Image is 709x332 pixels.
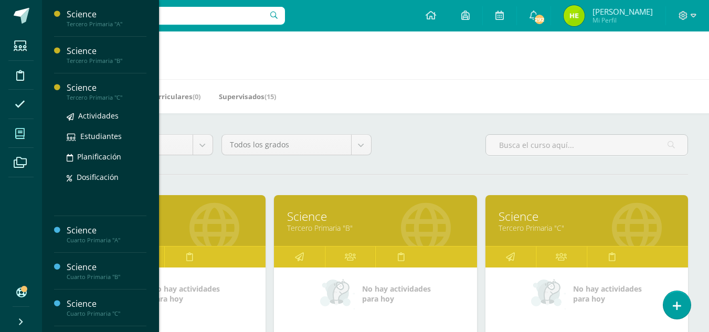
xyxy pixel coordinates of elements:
[67,8,146,28] a: ScienceTercero Primaria "A"
[49,7,285,25] input: Busca un usuario...
[67,57,146,65] div: Tercero Primaria "B"
[193,92,200,101] span: (0)
[67,224,146,244] a: ScienceCuarto Primaria "A"
[264,92,276,101] span: (15)
[67,273,146,281] div: Cuarto Primaria "B"
[320,278,355,309] img: no_activities_small.png
[564,5,585,26] img: 4474bdfd5819936197ba5a17a09c0e6e.png
[76,208,252,224] a: Science
[80,131,122,141] span: Estudiantes
[77,152,121,162] span: Planificación
[67,130,146,142] a: Estudiantes
[499,208,675,224] a: Science
[486,135,687,155] input: Busca el curso aquí...
[592,6,653,17] span: [PERSON_NAME]
[67,110,146,122] a: Actividades
[67,45,146,57] div: Science
[592,16,653,25] span: Mi Perfil
[230,135,343,155] span: Todos los grados
[499,223,675,233] a: Tercero Primaria "C"
[362,284,431,304] span: No hay actividades para hoy
[67,261,146,281] a: ScienceCuarto Primaria "B"
[67,8,146,20] div: Science
[287,223,463,233] a: Tercero Primaria "B"
[67,298,146,310] div: Science
[67,224,146,237] div: Science
[118,88,200,105] a: Mis Extracurriculares(0)
[531,278,566,309] img: no_activities_small.png
[67,237,146,244] div: Cuarto Primaria "A"
[76,223,252,233] a: Tercero Primaria "A"
[67,310,146,317] div: Cuarto Primaria "C"
[67,298,146,317] a: ScienceCuarto Primaria "C"
[67,82,146,94] div: Science
[287,208,463,224] a: Science
[67,82,146,101] a: ScienceTercero Primaria "C"
[67,94,146,101] div: Tercero Primaria "C"
[67,261,146,273] div: Science
[151,284,220,304] span: No hay actividades para hoy
[222,135,371,155] a: Todos los grados
[219,88,276,105] a: Supervisados(15)
[67,151,146,163] a: Planificación
[573,284,642,304] span: No hay actividades para hoy
[78,111,119,121] span: Actividades
[77,172,119,182] span: Dosificación
[67,20,146,28] div: Tercero Primaria "A"
[67,171,146,183] a: Dosificación
[534,14,545,25] span: 292
[67,45,146,65] a: ScienceTercero Primaria "B"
